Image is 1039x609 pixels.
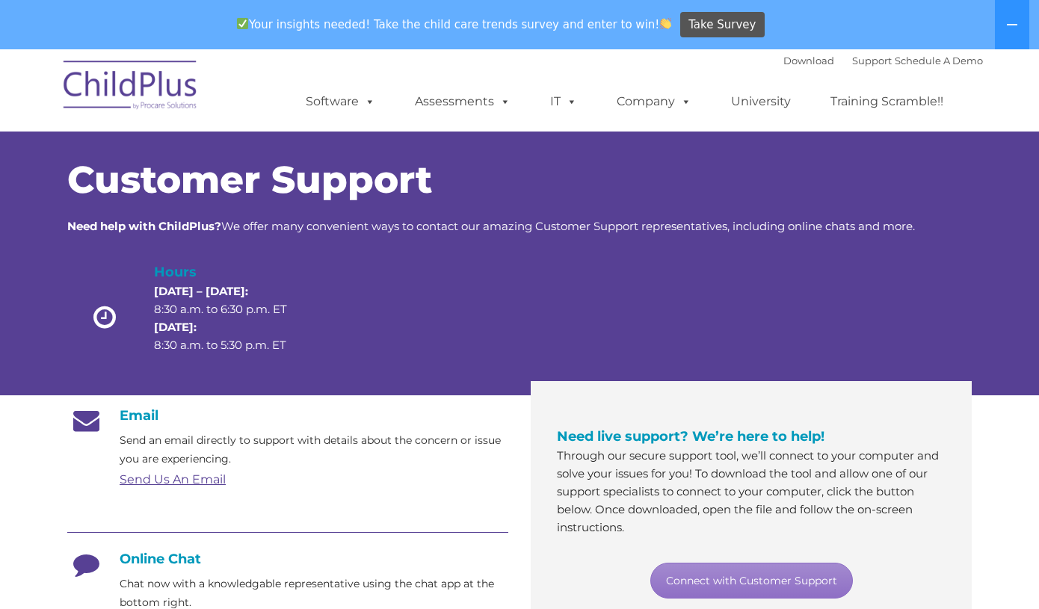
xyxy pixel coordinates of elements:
[67,157,432,203] span: Customer Support
[237,18,248,29] img: ✅
[783,55,983,67] font: |
[557,428,824,445] span: Need live support? We’re here to help!
[67,407,508,424] h4: Email
[852,55,892,67] a: Support
[154,284,248,298] strong: [DATE] – [DATE]:
[154,320,197,334] strong: [DATE]:
[535,87,592,117] a: IT
[650,563,853,599] a: Connect with Customer Support
[660,18,671,29] img: 👏
[230,10,678,39] span: Your insights needed! Take the child care trends survey and enter to win!
[56,50,206,125] img: ChildPlus by Procare Solutions
[67,551,508,567] h4: Online Chat
[291,87,390,117] a: Software
[120,472,226,486] a: Send Us An Email
[688,12,756,38] span: Take Survey
[816,87,958,117] a: Training Scramble!!
[154,282,312,354] p: 8:30 a.m. to 6:30 p.m. ET 8:30 a.m. to 5:30 p.m. ET
[602,87,706,117] a: Company
[400,87,525,117] a: Assessments
[67,219,221,233] strong: Need help with ChildPlus?
[895,55,983,67] a: Schedule A Demo
[67,219,915,233] span: We offer many convenient ways to contact our amazing Customer Support representatives, including ...
[783,55,834,67] a: Download
[680,12,765,38] a: Take Survey
[557,447,946,537] p: Through our secure support tool, we’ll connect to your computer and solve your issues for you! To...
[716,87,806,117] a: University
[120,431,508,469] p: Send an email directly to support with details about the concern or issue you are experiencing.
[154,262,312,282] h4: Hours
